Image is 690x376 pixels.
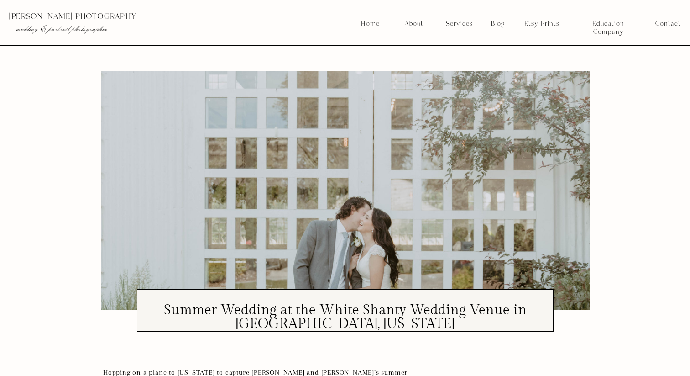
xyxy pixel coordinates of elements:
[16,24,183,33] p: wedding & portrait photographer
[577,20,640,28] a: Education Company
[402,20,425,28] a: About
[488,20,508,28] a: Blog
[442,20,476,28] a: Services
[144,303,546,331] h1: Summer Wedding at the White Shanty Wedding Venue in [GEOGRAPHIC_DATA], [US_STATE]
[655,20,680,28] a: Contact
[101,71,590,310] img: Bride and groom holding hands while kissing during bridal portraits outside the White Shanty venu...
[9,12,202,21] p: [PERSON_NAME] photography
[521,20,563,28] a: Etsy Prints
[361,20,380,28] a: Home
